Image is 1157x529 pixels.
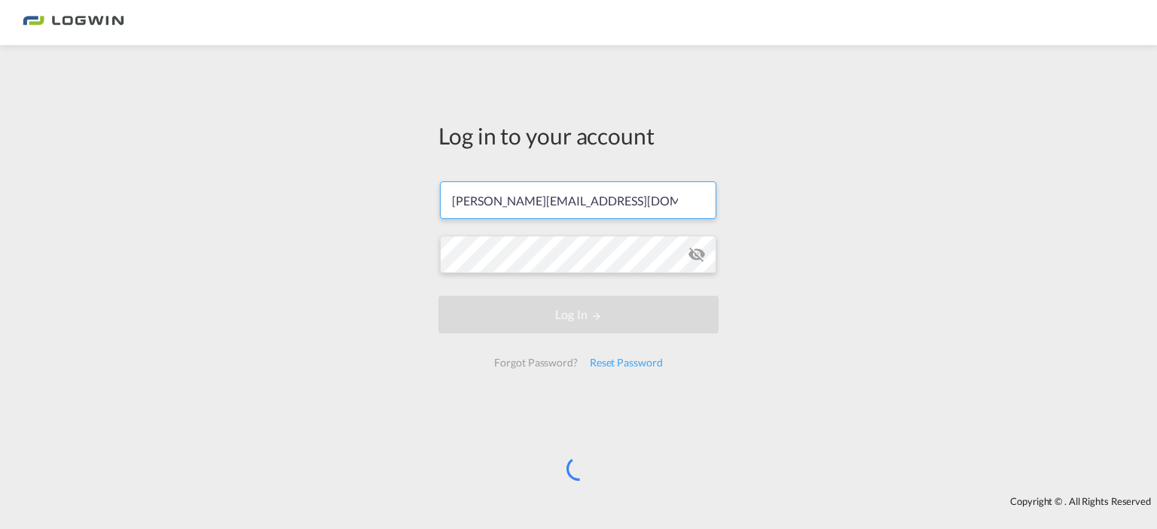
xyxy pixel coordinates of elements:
input: Enter email/phone number [440,181,716,219]
div: Forgot Password? [488,349,583,376]
button: LOGIN [438,296,719,333]
md-icon: icon-eye-off [688,245,706,263]
div: Log in to your account [438,120,719,151]
img: bc73a0e0d8c111efacd525e4c8ad7d32.png [23,6,124,40]
div: Reset Password [584,349,669,376]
